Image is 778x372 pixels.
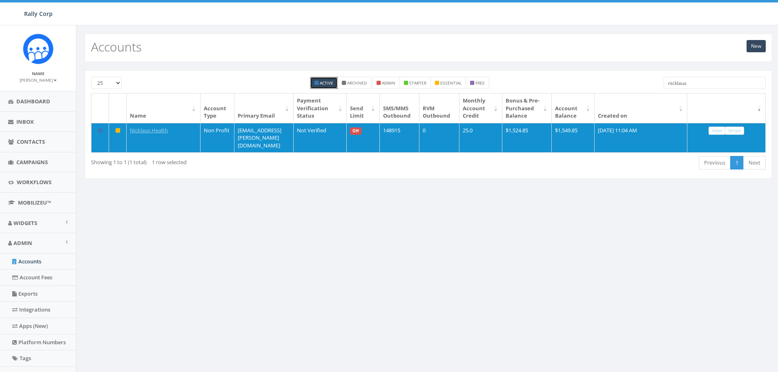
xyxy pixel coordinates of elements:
span: 1 row selected [152,158,187,166]
th: Monthly Account Credit: activate to sort column ascending [459,94,502,123]
span: Contacts [17,138,45,145]
span: Workflows [17,178,51,186]
th: Account Type [201,94,235,123]
span: Campaigns [16,158,48,166]
a: Stripe [725,127,744,135]
span: Rally Corp [24,10,53,18]
th: Account Balance: activate to sort column ascending [552,94,595,123]
span: MobilizeU™ [18,199,51,206]
small: [PERSON_NAME] [20,77,57,83]
img: Icon_1.png [23,33,54,64]
input: Type to search [664,77,766,89]
th: Created on: activate to sort column ascending [595,94,687,123]
td: $1,549.85 [552,123,595,153]
td: 0 [419,123,459,153]
a: Nicklaus Health [130,127,168,134]
th: Name: activate to sort column ascending [127,94,200,123]
a: Next [743,156,766,169]
small: Archived [347,80,367,86]
small: admin [382,80,395,86]
th: SMS/MMS Outbound [380,94,420,123]
span: Off [350,127,361,135]
td: 25.0 [459,123,502,153]
th: Send Limit: activate to sort column ascending [347,94,379,123]
div: Showing 1 to 1 (1 total) [91,155,365,166]
small: Active [320,80,333,86]
span: Admin [13,239,32,247]
small: starter [409,80,426,86]
a: New [747,40,766,52]
td: [DATE] 11:04 AM [595,123,687,153]
td: [EMAIL_ADDRESS][PERSON_NAME][DOMAIN_NAME] [234,123,293,153]
span: Widgets [13,219,37,227]
span: Dashboard [16,98,50,105]
a: [PERSON_NAME] [20,76,57,83]
th: RVM Outbound [419,94,459,123]
a: View [709,127,725,135]
th: Bonus &amp; Pre-Purchased Balance: activate to sort column ascending [502,94,552,123]
h2: Accounts [91,40,142,53]
small: Name [32,71,45,76]
td: Non Profit [201,123,235,153]
small: free [475,80,485,86]
th: Primary Email : activate to sort column ascending [234,94,293,123]
td: 148915 [380,123,420,153]
span: Inbox [16,118,34,125]
a: Previous [699,156,731,169]
th: Payment Verification Status : activate to sort column ascending [294,94,347,123]
td: Not Verified [294,123,347,153]
a: 1 [730,156,744,169]
small: essential [440,80,461,86]
td: $1,524.85 [502,123,552,153]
